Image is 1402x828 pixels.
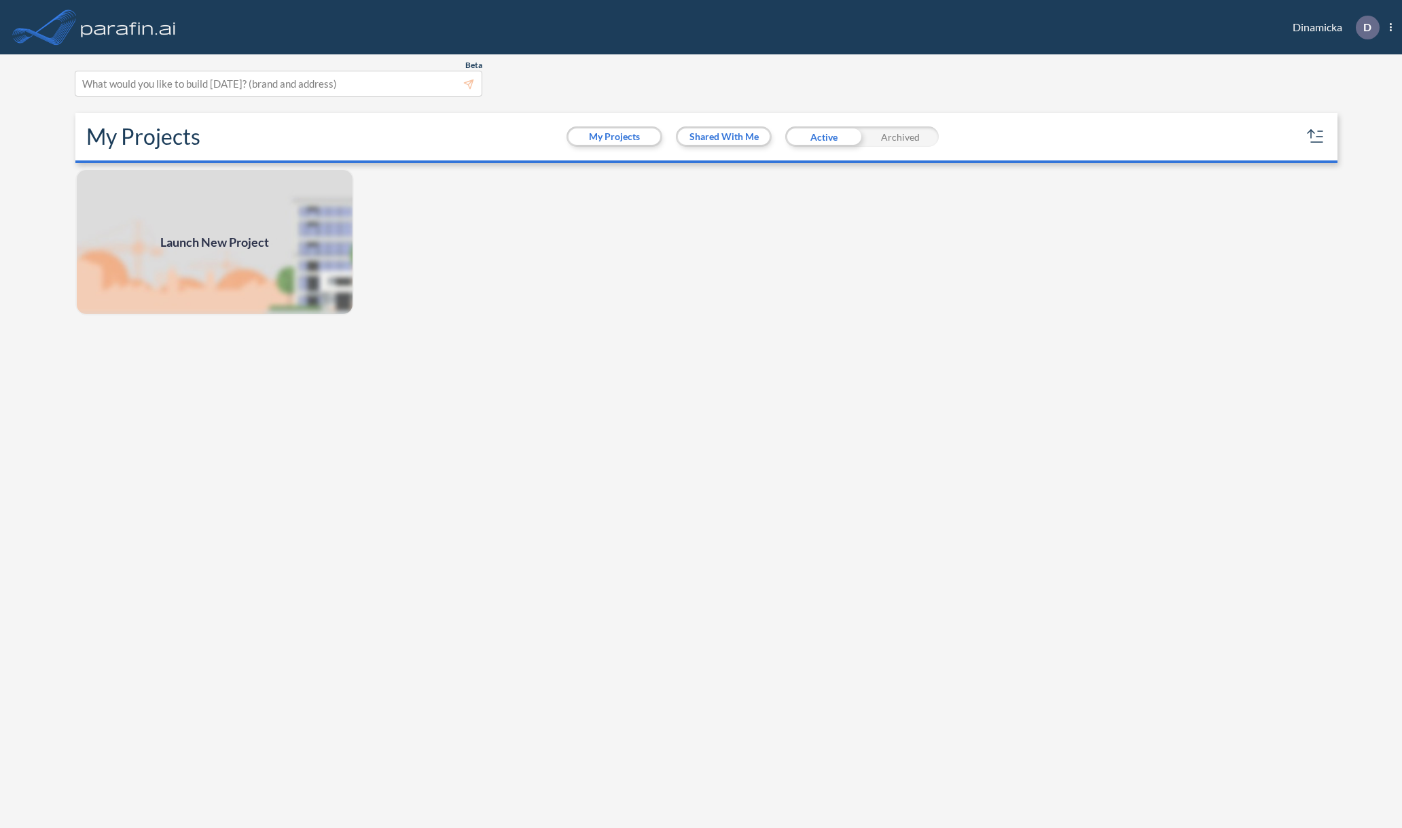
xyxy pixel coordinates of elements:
[862,126,939,147] div: Archived
[160,233,269,252] span: Launch New Project
[1272,16,1392,39] div: Dinamicka
[465,60,482,71] span: Beta
[785,126,862,147] div: Active
[78,14,179,41] img: logo
[86,124,200,150] h2: My Projects
[75,169,354,315] img: add
[569,128,660,145] button: My Projects
[678,128,770,145] button: Shared With Me
[75,169,354,315] a: Launch New Project
[1363,21,1371,33] p: D
[1305,126,1327,148] button: sort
